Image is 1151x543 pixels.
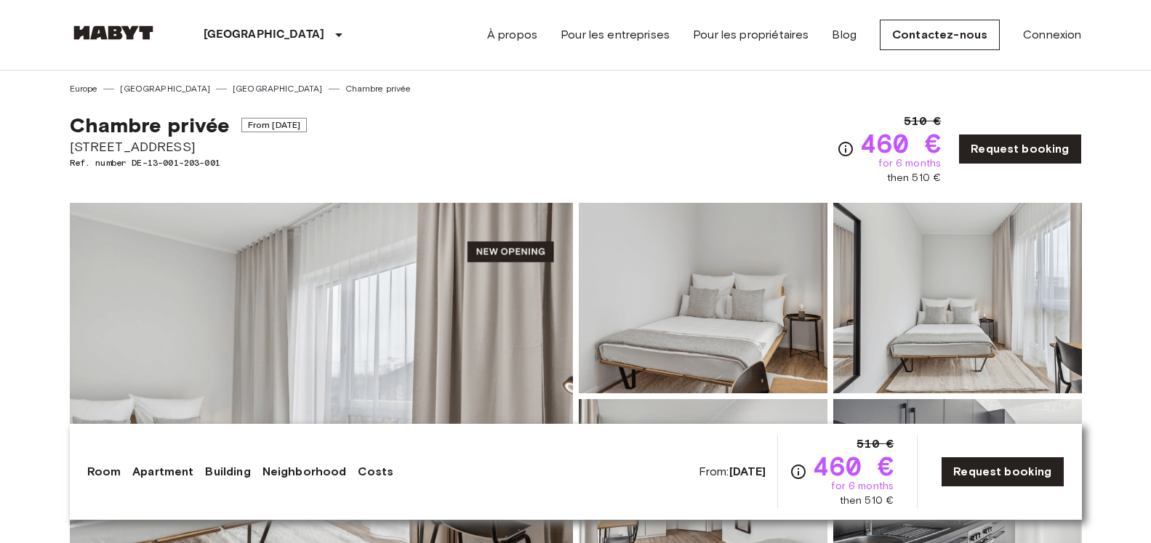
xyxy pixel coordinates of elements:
[70,113,230,137] span: Chambre privée
[941,456,1064,487] a: Request booking
[832,26,857,44] a: Blog
[699,464,766,480] span: From:
[241,118,308,132] span: From [DATE]
[790,463,807,480] svg: Check cost overview for full price breakdown. Please note that discounts apply to new joiners onl...
[204,26,325,44] p: [GEOGRAPHIC_DATA]
[579,203,827,393] img: Picture of unit DE-13-001-203-001
[693,26,809,44] a: Pour les propriétaires
[358,463,393,480] a: Costs
[120,82,210,95] a: [GEOGRAPHIC_DATA]
[87,463,121,480] a: Room
[840,494,894,508] span: then 510 €
[860,130,941,156] span: 460 €
[813,453,894,479] span: 460 €
[345,82,412,95] a: Chambre privée
[887,171,942,185] span: then 510 €
[857,435,894,453] span: 510 €
[1023,26,1081,44] a: Connexion
[831,479,894,494] span: for 6 months
[880,20,1000,50] a: Contactez-nous
[262,463,347,480] a: Neighborhood
[205,463,250,480] a: Building
[132,463,193,480] a: Apartment
[70,137,308,156] span: [STREET_ADDRESS]
[837,140,854,158] svg: Check cost overview for full price breakdown. Please note that discounts apply to new joiners onl...
[561,26,670,44] a: Pour les entreprises
[878,156,941,171] span: for 6 months
[70,82,98,95] a: Europe
[833,203,1082,393] img: Picture of unit DE-13-001-203-001
[958,134,1081,164] a: Request booking
[70,156,308,169] span: Ref. number DE-13-001-203-001
[729,464,766,478] b: [DATE]
[904,113,941,130] span: 510 €
[233,82,323,95] a: [GEOGRAPHIC_DATA]
[487,26,537,44] a: À propos
[70,25,157,40] img: Habyt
